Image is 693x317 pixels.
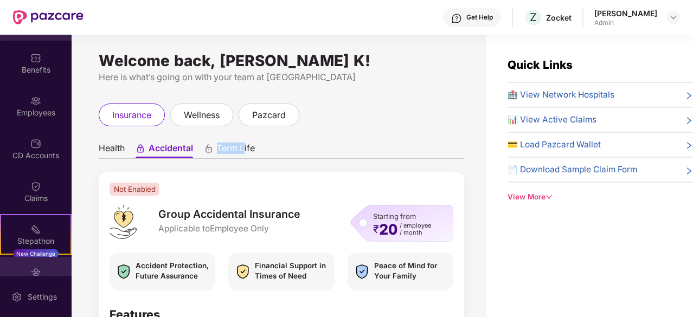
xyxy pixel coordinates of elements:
[99,143,125,158] span: Health
[234,260,252,283] img: icon
[594,8,657,18] div: [PERSON_NAME]
[110,183,159,196] span: Not Enabled
[112,108,151,122] span: insurance
[530,11,537,24] span: Z
[685,90,693,101] span: right
[451,13,462,24] img: svg+xml;base64,PHN2ZyBpZD0iSGVscC0zMngzMiIgeG1sbnM9Imh0dHA6Ly93d3cudzMub3JnLzIwMDAvc3ZnIiB3aWR0aD...
[685,115,693,126] span: right
[669,13,678,22] img: svg+xml;base64,PHN2ZyBpZD0iRHJvcGRvd24tMzJ4MzIiIHhtbG5zPSJodHRwOi8vd3d3LnczLm9yZy8yMDAwL3N2ZyIgd2...
[24,292,60,302] div: Settings
[685,165,693,176] span: right
[373,212,416,221] span: Starting from
[204,144,214,153] div: animation
[11,292,22,302] img: svg+xml;base64,PHN2ZyBpZD0iU2V0dGluZy0yMHgyMCIgeG1sbnM9Imh0dHA6Ly93d3cudzMub3JnLzIwMDAvc3ZnIiB3aW...
[508,58,573,72] span: Quick Links
[353,260,371,283] img: icon
[115,260,132,283] img: icon
[255,261,329,281] span: Financial Support in Times of Need
[30,53,41,63] img: svg+xml;base64,PHN2ZyBpZD0iQmVuZWZpdHMiIHhtbG5zPSJodHRwOi8vd3d3LnczLm9yZy8yMDAwL3N2ZyIgd2lkdGg9Ij...
[30,138,41,149] img: svg+xml;base64,PHN2ZyBpZD0iQ0RfQWNjb3VudHMiIGRhdGEtbmFtZT0iQ0QgQWNjb3VudHMiIHhtbG5zPSJodHRwOi8vd3...
[546,193,553,200] span: down
[30,224,41,235] img: svg+xml;base64,PHN2ZyB4bWxucz0iaHR0cDovL3d3dy53My5vcmcvMjAwMC9zdmciIHdpZHRoPSIyMSIgaGVpZ2h0PSIyMC...
[379,222,397,236] span: 20
[149,143,193,158] span: Accidental
[99,56,464,65] div: Welcome back, [PERSON_NAME] K!
[30,267,41,277] img: svg+xml;base64,PHN2ZyBpZD0iRW5kb3JzZW1lbnRzIiB4bWxucz0iaHR0cDovL3d3dy53My5vcmcvMjAwMC9zdmciIHdpZH...
[466,13,493,22] div: Get Help
[136,144,145,153] div: animation
[158,223,300,235] span: Applicable to Employee Only
[400,222,431,229] span: / employee
[184,108,220,122] span: wellness
[13,10,84,24] img: New Pazcare Logo
[99,70,464,84] div: Here is what’s going on with your team at [GEOGRAPHIC_DATA]
[30,181,41,192] img: svg+xml;base64,PHN2ZyBpZD0iQ2xhaW0iIHhtbG5zPSJodHRwOi8vd3d3LnczLm9yZy8yMDAwL3N2ZyIgd2lkdGg9IjIwIi...
[30,95,41,106] img: svg+xml;base64,PHN2ZyBpZD0iRW1wbG95ZWVzIiB4bWxucz0iaHR0cDovL3d3dy53My5vcmcvMjAwMC9zdmciIHdpZHRoPS...
[508,113,596,126] span: 📊 View Active Claims
[685,140,693,151] span: right
[252,108,286,122] span: pazcard
[110,205,136,239] img: logo
[373,225,379,234] span: ₹
[13,249,59,258] div: New Challenge
[158,207,300,222] span: Group Accidental Insurance
[1,236,70,247] div: Stepathon
[594,18,657,27] div: Admin
[508,191,693,203] div: View More
[546,12,572,23] div: Zocket
[400,229,431,236] span: / month
[217,143,255,158] span: Term Life
[508,88,614,101] span: 🏥 View Network Hospitals
[374,261,448,281] span: Peace of Mind for Your Family
[508,163,637,176] span: 📄 Download Sample Claim Form
[136,261,210,281] span: Accident Protection, Future Assurance
[508,138,601,151] span: 💳 Load Pazcard Wallet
